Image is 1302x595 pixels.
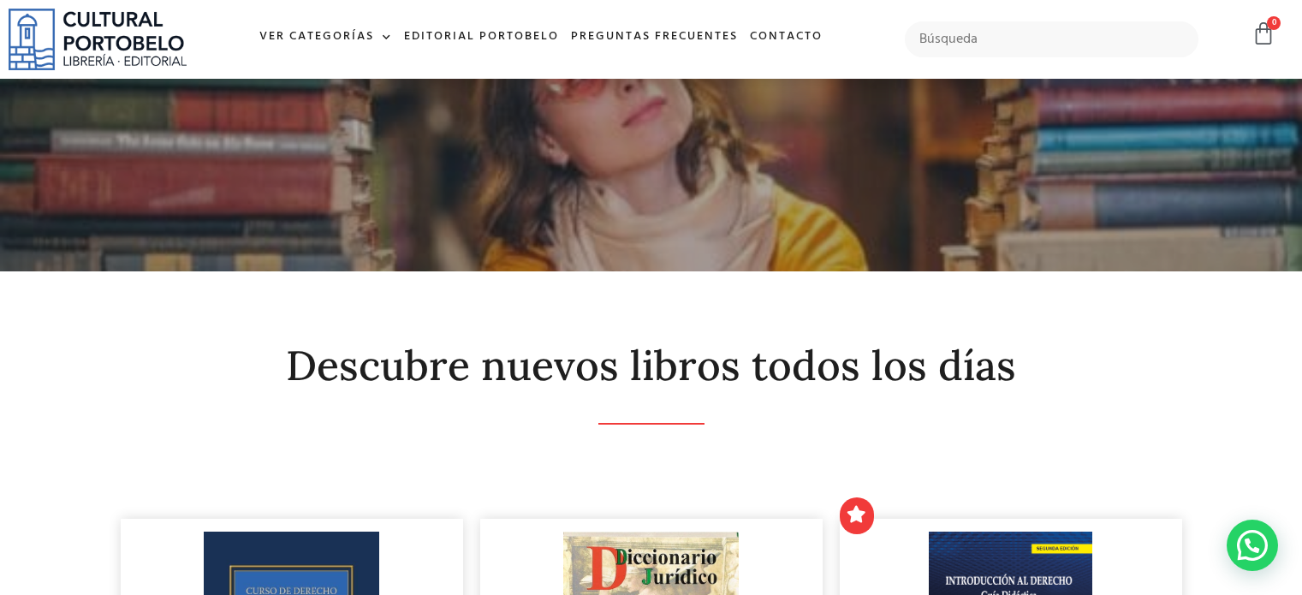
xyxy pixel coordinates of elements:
span: 0 [1267,16,1281,30]
a: Preguntas frecuentes [565,19,744,56]
a: Contacto [744,19,829,56]
a: 0 [1251,21,1275,46]
h2: Descubre nuevos libros todos los días [121,343,1182,389]
a: Editorial Portobelo [398,19,565,56]
input: Búsqueda [905,21,1198,57]
div: Contactar por WhatsApp [1227,520,1278,571]
a: Ver Categorías [253,19,398,56]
